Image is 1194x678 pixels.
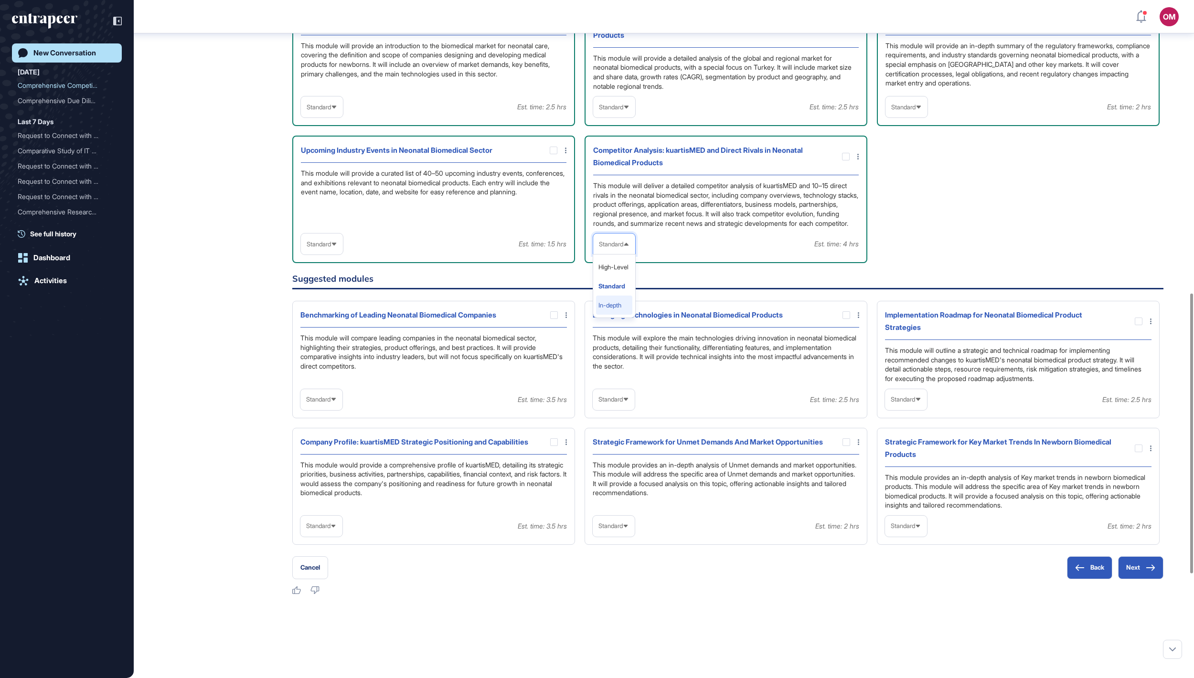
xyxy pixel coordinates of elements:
li: High-Level [596,257,632,276]
h6: Suggested modules [292,275,1163,289]
div: Upcoming Industry Events in Neonatal Biomedical Sector [301,144,492,157]
span: Standard [598,522,623,530]
div: Est. time: 2 hrs [1108,520,1151,532]
div: Dashboard [33,254,70,262]
li: Standard [596,276,632,296]
span: Standard [306,522,330,530]
span: Standard [306,396,330,403]
span: Standard [891,104,916,111]
div: Est. time: 2 hrs [815,520,859,532]
div: Strategic Framework for Unmet Demands And Market Opportunities [593,436,823,448]
div: Request to Connect with Reese [18,128,116,143]
div: Comprehensive Due Diligence and Competitor Intelligence Report for Breathment in AI-based Pulmona... [18,93,116,108]
span: Standard [891,522,915,530]
a: Dashboard [12,248,122,267]
div: Activities [34,276,67,285]
button: Cancel [292,556,328,579]
div: This module will compare leading companies in the neonatal biomedical sector, highlighting their ... [300,333,567,383]
div: Request to Connect with Reese [18,159,116,174]
div: entrapeer-logo [12,13,77,29]
div: Request to Connect with R... [18,128,108,143]
div: Strategic Framework for Key Market Trends In Newborn Biomedical Products [885,436,1119,461]
div: New Conversation [33,49,96,57]
span: Standard [599,104,623,111]
div: Benchmarking of Leading Neonatal Biomedical Companies [300,309,496,321]
div: Emerging Technologies in Neonatal Biomedical Products [593,309,783,321]
li: In-depth [596,296,632,315]
a: New Conversation [12,43,122,63]
div: Comprehensive Competitor Intelligence Report for KuartisMED in the Biomedical Sector [18,78,116,93]
div: Transforming Telecommunications: AI's Impact on Data Strategy, B2B Services, Fintech, Cybersecuri... [18,220,116,235]
div: Implementation Roadmap for Neonatal Biomedical Product Strategies [885,309,1116,334]
div: This module would provide a comprehensive profile of kuartisMED, detailing its strategic prioriti... [300,460,567,510]
div: This module will outline a strategic and technical roadmap for implementing recommended changes t... [885,346,1151,383]
div: Request to Connect with Reese [18,174,116,189]
div: This module provides an in-depth analysis of Key market trends in newborn biomedical products. Th... [885,473,1151,510]
div: This module will provide a detailed analysis of the global and regional market for neonatal biome... [593,53,859,91]
a: See full history [18,229,122,239]
div: Last 7 Days [18,116,53,127]
div: This module will provide an in-depth summary of the regulatory frameworks, compliance requirement... [885,41,1151,91]
div: Est. time: 4 hrs [814,238,859,250]
div: Est. time: 3.5 hrs [518,393,567,406]
div: Request to Connect with Reese [18,189,116,204]
span: See full history [30,229,76,239]
div: Est. time: 1.5 hrs [519,238,566,250]
div: Competitor Analysis: kuartisMED and Direct Rivals in Neonatal Biomedical Products [593,144,829,169]
div: This module will deliver a detailed competitor analysis of kuartisMED and 10–15 direct rivals in ... [593,181,859,228]
button: OM [1160,7,1179,26]
div: [DATE] [18,66,40,78]
div: Comprehensive Research Re... [18,204,108,220]
span: Standard [891,396,915,403]
div: Request to Connect with R... [18,174,108,189]
span: Standard [599,241,623,248]
div: Est. time: 2.5 hrs [1102,393,1151,406]
button: Back [1067,556,1112,579]
div: Comprehensive Due Diligen... [18,93,108,108]
button: Next [1118,556,1163,579]
div: Company Profile: kuartisMED Strategic Positioning and Capabilities [300,436,528,448]
div: Request to Connect with R... [18,189,108,204]
div: Request to Connect with R... [18,159,108,174]
div: Comprehensive Research Report on AI Transformations in Telecommunications: Focus on Data Strategy... [18,204,116,220]
div: This module will provide a curated list of 40–50 upcoming industry events, conferences, and exhib... [301,169,566,228]
div: Est. time: 2.5 hrs [517,101,566,113]
div: Est. time: 2 hrs [1107,101,1151,113]
div: Est. time: 3.5 hrs [518,520,567,532]
div: Comparative Study of IT G... [18,143,108,159]
div: Comparative Study of IT Governance Partnership Ecosystems: Analyzing ITSM, RPA, and Low-Code/No-C... [18,143,116,159]
div: Transforming Telecommunic... [18,220,108,235]
div: This module will provide an introduction to the biomedical market for neonatal care, covering the... [301,41,566,91]
span: Standard [307,241,331,248]
a: Activities [12,271,122,290]
div: Est. time: 2.5 hrs [810,393,859,406]
span: Standard [598,396,623,403]
span: Standard [307,104,331,111]
div: This module provides an in-depth analysis of Unmet demands and market opportunities. This module ... [593,460,859,510]
div: Comprehensive Competitor ... [18,78,108,93]
div: This module will explore the main technologies driving innovation in neonatal biomedical products... [593,333,859,383]
div: Est. time: 2.5 hrs [810,101,859,113]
